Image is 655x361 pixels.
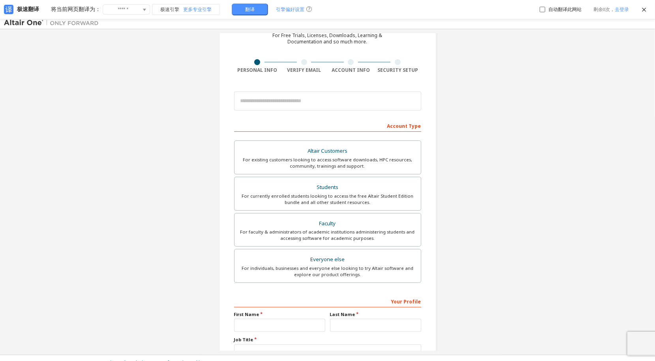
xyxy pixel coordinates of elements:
[281,67,328,73] div: Verify Email
[273,32,383,45] div: For Free Trials, Licenses, Downloads, Learning & Documentation and so much more.
[239,218,416,229] div: Faculty
[239,229,416,241] div: For faculty & administrators of academic institutions administering students and accessing softwa...
[239,182,416,193] div: Students
[234,295,421,307] div: Your Profile
[239,193,416,206] div: For currently enrolled students looking to access the free Altair Student Edition bundle and all ...
[234,337,421,343] label: Job Title
[330,311,421,318] label: Last Name
[4,19,103,27] img: Altair One
[234,311,325,318] label: First Name
[234,67,281,73] div: Personal Info
[234,119,421,132] div: Account Type
[239,265,416,278] div: For individuals, businesses and everyone else looking to try Altair software and explore our prod...
[239,157,416,169] div: For existing customers looking to access software downloads, HPC resources, community, trainings ...
[239,254,416,265] div: Everyone else
[374,67,421,73] div: Security Setup
[239,146,416,157] div: Altair Customers
[328,67,375,73] div: Account Info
